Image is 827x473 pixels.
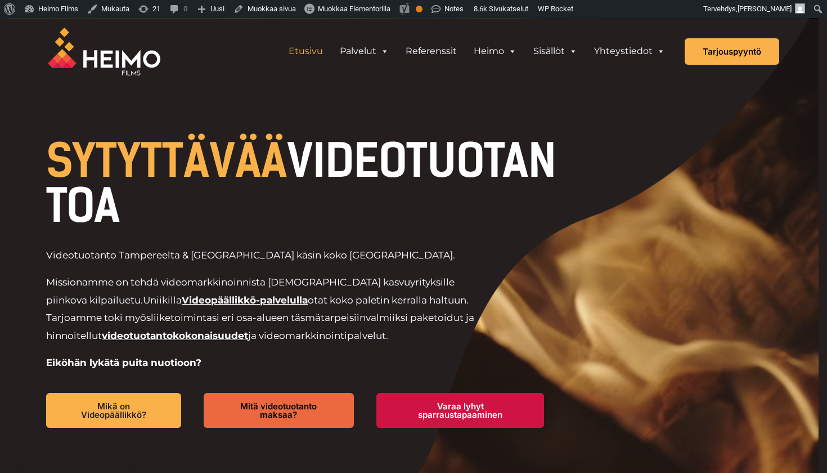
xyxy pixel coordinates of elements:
a: Palvelut [331,40,397,63]
a: Etusivu [280,40,331,63]
aside: Header Widget 1 [275,40,679,63]
p: Missionamme on tehdä videomarkkinoinnista [DEMOGRAPHIC_DATA] kasvuyrityksille piinkova kilpailuetu. [46,274,490,345]
span: valmiiksi paketoidut ja hinnoitellut [46,312,474,341]
span: Mikä on Videopäällikkö? [64,402,163,419]
a: Yhteystiedot [586,40,673,63]
span: Varaa lyhyt sparraustapaaminen [394,402,526,419]
img: Heimo Filmsin logo [48,28,160,75]
span: Mitä videotuotanto maksaa? [222,402,336,419]
a: videotuotantokokonaisuudet [102,330,248,341]
a: Varaa lyhyt sparraustapaaminen [376,393,544,428]
a: Sisällöt [525,40,586,63]
span: ja videomarkkinointipalvelut. [248,330,388,341]
a: Referenssit [397,40,465,63]
h1: VIDEOTUOTANTOA [46,139,567,229]
a: Mitä videotuotanto maksaa? [204,393,354,428]
span: [PERSON_NAME] [738,5,792,13]
strong: Eiköhän lykätä puita nuotioon? [46,357,201,368]
div: OK [416,6,423,12]
span: Uniikilla [143,294,182,306]
p: Videotuotanto Tampereelta & [GEOGRAPHIC_DATA] käsin koko [GEOGRAPHIC_DATA]. [46,247,490,265]
a: Tarjouspyyntö [685,38,779,65]
a: Heimo [465,40,525,63]
a: Mikä on Videopäällikkö? [46,393,181,428]
span: SYTYTTÄVÄÄ [46,134,287,188]
a: Videopäällikkö-palvelulla [182,294,308,306]
span: Muokkaa Elementorilla [318,5,390,13]
span: liiketoimintasi eri osa-alueen täsmätarpeisiin [151,312,366,323]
